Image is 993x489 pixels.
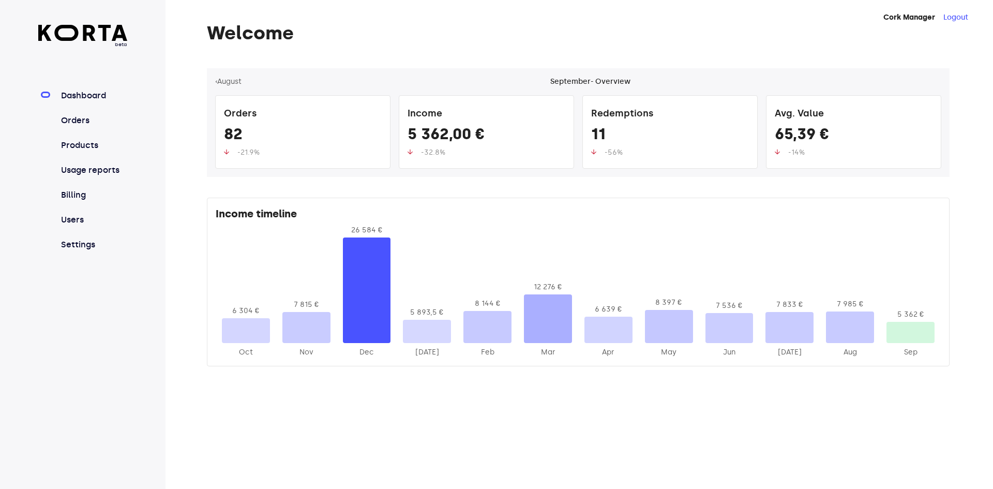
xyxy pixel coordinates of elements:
h1: Welcome [207,23,950,43]
span: beta [38,41,128,48]
img: up [408,149,413,155]
a: Billing [59,189,128,201]
div: 8 144 € [463,299,511,309]
div: 7 985 € [826,299,874,309]
a: Products [59,139,128,152]
div: Income timeline [216,206,941,225]
a: Settings [59,239,128,251]
a: Dashboard [59,90,128,102]
div: 65,39 € [775,125,932,147]
strong: Cork Manager [883,13,935,22]
span: -14% [788,148,805,157]
div: September - Overview [550,77,630,87]
div: 7 536 € [705,301,754,311]
div: 2025-Jun [705,347,754,358]
div: Redemptions [591,104,749,125]
button: Logout [943,12,968,23]
div: 2025-Feb [463,347,511,358]
div: 5 362 € [886,309,935,320]
img: Korta [38,25,128,41]
div: 5 893,5 € [403,307,451,318]
div: 6 304 € [222,306,270,316]
div: 12 276 € [524,282,572,292]
div: 2024-Dec [343,347,391,358]
div: 2025-Mar [524,347,572,358]
div: 2024-Oct [222,347,270,358]
div: 2025-Sep [886,347,935,358]
div: 2025-Aug [826,347,874,358]
div: Avg. Value [775,104,932,125]
div: 7 815 € [282,300,330,310]
div: 2025-Jan [403,347,451,358]
img: up [591,149,596,155]
div: 11 [591,125,749,147]
img: up [224,149,229,155]
div: 2025-Apr [584,347,633,358]
div: 2025-May [645,347,693,358]
span: -32.8% [421,148,445,157]
div: Income [408,104,565,125]
div: 26 584 € [343,225,391,235]
a: Orders [59,114,128,127]
span: -21.9% [237,148,260,157]
button: ‹August [215,77,242,87]
div: 8 397 € [645,298,693,308]
img: up [775,149,780,155]
div: 2024-Nov [282,347,330,358]
span: -56% [605,148,623,157]
div: Orders [224,104,382,125]
a: beta [38,25,128,48]
div: 2025-Jul [765,347,814,358]
div: 7 833 € [765,300,814,310]
a: Usage reports [59,164,128,176]
div: 5 362,00 € [408,125,565,147]
div: 6 639 € [584,304,633,315]
div: 82 [224,125,382,147]
a: Users [59,214,128,226]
